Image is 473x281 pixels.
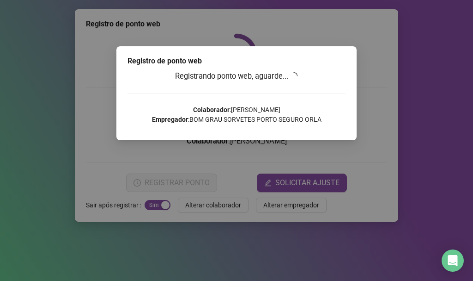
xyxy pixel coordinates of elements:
span: loading [290,71,298,80]
div: Registro de ponto web [127,56,346,67]
p: : [PERSON_NAME] : BOM GRAU SORVETES PORTO SEGURO ORLA [127,105,346,125]
strong: Empregador [152,116,188,123]
div: Open Intercom Messenger [442,250,464,272]
strong: Colaborador [193,106,230,113]
h3: Registrando ponto web, aguarde... [127,70,346,82]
